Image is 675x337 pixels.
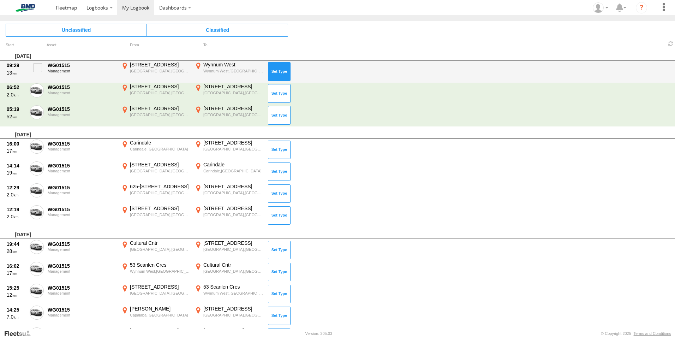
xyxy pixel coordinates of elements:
div: 52 [7,113,26,120]
div: Carindale,[GEOGRAPHIC_DATA] [130,147,190,152]
label: Click to View Event Location [193,61,264,82]
div: [STREET_ADDRESS] [130,205,190,212]
button: Click to Set [268,206,291,225]
div: 16:00 [7,141,26,147]
div: [GEOGRAPHIC_DATA],[GEOGRAPHIC_DATA] [203,247,263,252]
img: bmd-logo.svg [7,4,44,12]
div: 12:19 [7,206,26,213]
div: Management [48,313,116,317]
label: Click to View Event Location [193,284,264,304]
div: [STREET_ADDRESS] [130,284,190,290]
label: Click to View Event Location [193,83,264,104]
label: Click to View Event Location [193,240,264,260]
div: [GEOGRAPHIC_DATA],[GEOGRAPHIC_DATA] [130,291,190,296]
div: Wynnum West,[GEOGRAPHIC_DATA] [203,69,263,73]
div: Cultural Cntr [130,240,190,246]
div: 12 [7,292,26,298]
div: Carindale,[GEOGRAPHIC_DATA] [203,168,263,173]
div: 2.0 [7,213,26,220]
div: To [193,43,264,47]
div: [STREET_ADDRESS] [130,327,190,334]
div: [STREET_ADDRESS] [203,240,263,246]
div: 53 Scanlen Cres [203,284,263,290]
div: [GEOGRAPHIC_DATA],[GEOGRAPHIC_DATA] [203,313,263,318]
div: 19 [7,170,26,176]
div: From [120,43,191,47]
div: [GEOGRAPHIC_DATA],[GEOGRAPHIC_DATA] [130,90,190,95]
div: Management [48,169,116,173]
div: Management [48,113,116,117]
div: 14:14 [7,162,26,169]
div: 17 [7,270,26,276]
div: [STREET_ADDRESS] [130,61,190,68]
div: Wynnum West,[GEOGRAPHIC_DATA] [203,291,263,296]
div: 625-[STREET_ADDRESS] [130,183,190,190]
div: 15:25 [7,285,26,291]
div: 14:25 [7,307,26,313]
div: © Copyright 2025 - [601,331,671,336]
div: WG01515 [48,206,116,213]
a: Visit our Website [4,330,36,337]
div: WG01515 [48,184,116,191]
div: WG01515 [48,329,116,335]
div: 2.0 [7,91,26,98]
div: 2.0 [7,191,26,198]
label: Click to View Event Location [120,183,191,204]
div: [GEOGRAPHIC_DATA],[GEOGRAPHIC_DATA] [203,147,263,152]
label: Click to View Event Location [193,205,264,226]
div: [GEOGRAPHIC_DATA],[GEOGRAPHIC_DATA] [130,112,190,117]
label: Click to View Event Location [193,105,264,126]
div: 17 [7,148,26,154]
div: 12:29 [7,184,26,191]
div: Cultural Cntr [203,262,263,268]
div: [GEOGRAPHIC_DATA],[GEOGRAPHIC_DATA] [203,190,263,195]
div: [GEOGRAPHIC_DATA],[GEOGRAPHIC_DATA] [203,90,263,95]
div: WG01515 [48,106,116,112]
div: WG01515 [48,263,116,269]
span: Refresh [667,40,675,47]
div: [STREET_ADDRESS] [130,105,190,112]
button: Click to Set [268,307,291,325]
div: [STREET_ADDRESS] [203,205,263,212]
div: Carindale [130,140,190,146]
div: WG01515 [48,285,116,291]
button: Click to Set [268,162,291,181]
span: Click to view Classified Trips [147,24,288,36]
div: Carindale [203,161,263,168]
button: Click to Set [268,106,291,124]
div: WG01515 [48,307,116,313]
div: 13:29 [7,329,26,335]
div: [STREET_ADDRESS] [130,161,190,168]
label: Click to View Event Location [193,140,264,160]
div: 09:29 [7,62,26,69]
div: 16:02 [7,263,26,269]
div: [STREET_ADDRESS] [130,83,190,90]
div: 7.0 [7,314,26,320]
div: [GEOGRAPHIC_DATA],[GEOGRAPHIC_DATA] [203,212,263,217]
i: ? [636,2,647,13]
label: Click to View Event Location [120,205,191,226]
div: Management [48,147,116,151]
a: Terms and Conditions [634,331,671,336]
div: Wynnum West [203,61,263,68]
div: [STREET_ADDRESS] [203,140,263,146]
div: [GEOGRAPHIC_DATA],[GEOGRAPHIC_DATA] [203,112,263,117]
div: 05:19 [7,106,26,112]
div: Wynnum West,[GEOGRAPHIC_DATA] [130,269,190,274]
div: Asset [47,43,117,47]
div: WG01515 [48,162,116,169]
label: Click to View Event Location [193,306,264,326]
div: [STREET_ADDRESS] [203,183,263,190]
div: Management [48,213,116,217]
label: Click to View Event Location [120,262,191,282]
button: Click to Set [268,141,291,159]
div: WG01515 [48,241,116,247]
label: Click to View Event Location [120,83,191,104]
label: Click to View Event Location [120,240,191,260]
div: [STREET_ADDRESS] [203,306,263,312]
div: Click to Sort [6,43,27,47]
button: Click to Set [268,62,291,81]
div: WG01515 [48,62,116,69]
div: [PERSON_NAME] [130,306,190,312]
label: Click to View Event Location [120,140,191,160]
